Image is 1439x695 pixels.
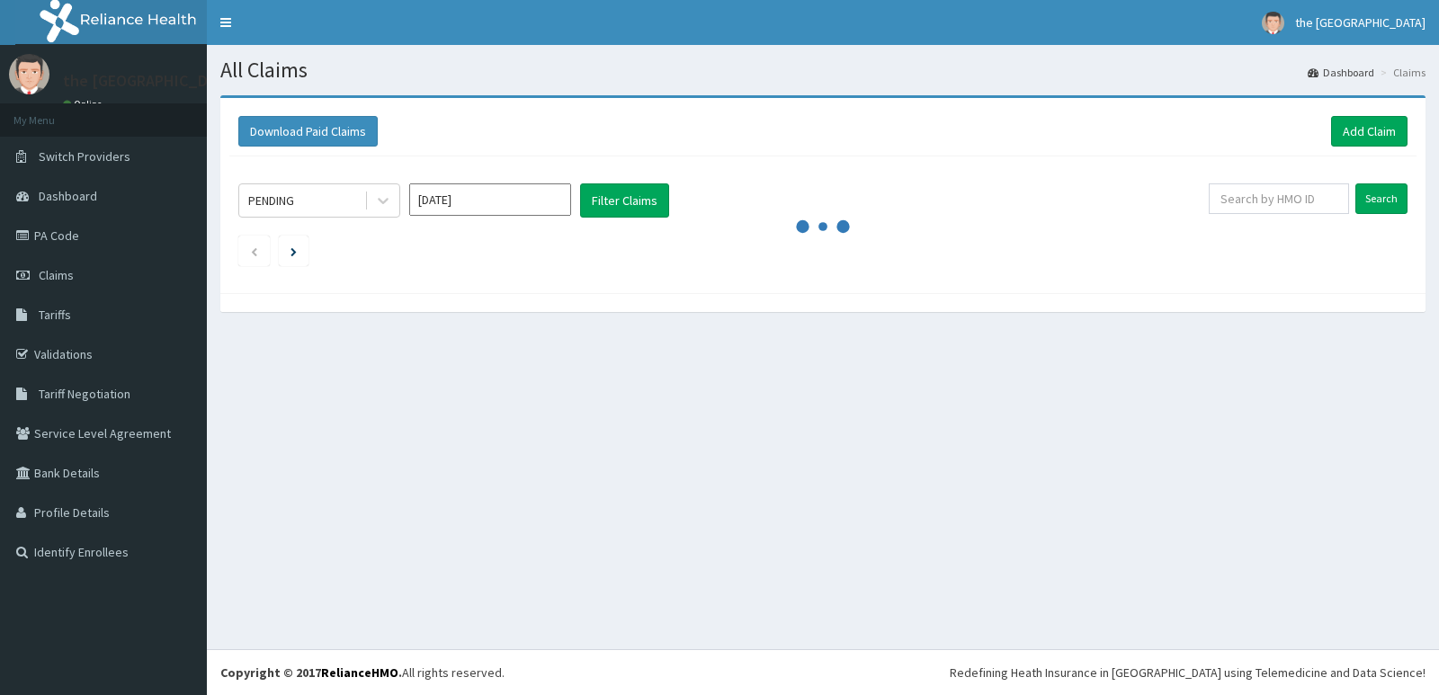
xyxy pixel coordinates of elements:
[796,200,850,254] svg: audio-loading
[290,243,297,259] a: Next page
[39,188,97,204] span: Dashboard
[950,664,1426,682] div: Redefining Heath Insurance in [GEOGRAPHIC_DATA] using Telemedicine and Data Science!
[39,267,74,283] span: Claims
[1376,65,1426,80] li: Claims
[63,98,106,111] a: Online
[1308,65,1374,80] a: Dashboard
[207,649,1439,695] footer: All rights reserved.
[39,386,130,402] span: Tariff Negotiation
[321,664,398,681] a: RelianceHMO
[250,243,258,259] a: Previous page
[220,664,402,681] strong: Copyright © 2017 .
[39,307,71,323] span: Tariffs
[248,192,294,209] div: PENDING
[238,116,378,147] button: Download Paid Claims
[63,73,240,89] p: the [GEOGRAPHIC_DATA]
[1331,116,1408,147] a: Add Claim
[1209,183,1350,214] input: Search by HMO ID
[9,54,49,94] img: User Image
[220,58,1426,82] h1: All Claims
[39,148,130,165] span: Switch Providers
[1355,183,1408,214] input: Search
[409,183,571,216] input: Select Month and Year
[1295,14,1426,31] span: the [GEOGRAPHIC_DATA]
[580,183,669,218] button: Filter Claims
[1262,12,1284,34] img: User Image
